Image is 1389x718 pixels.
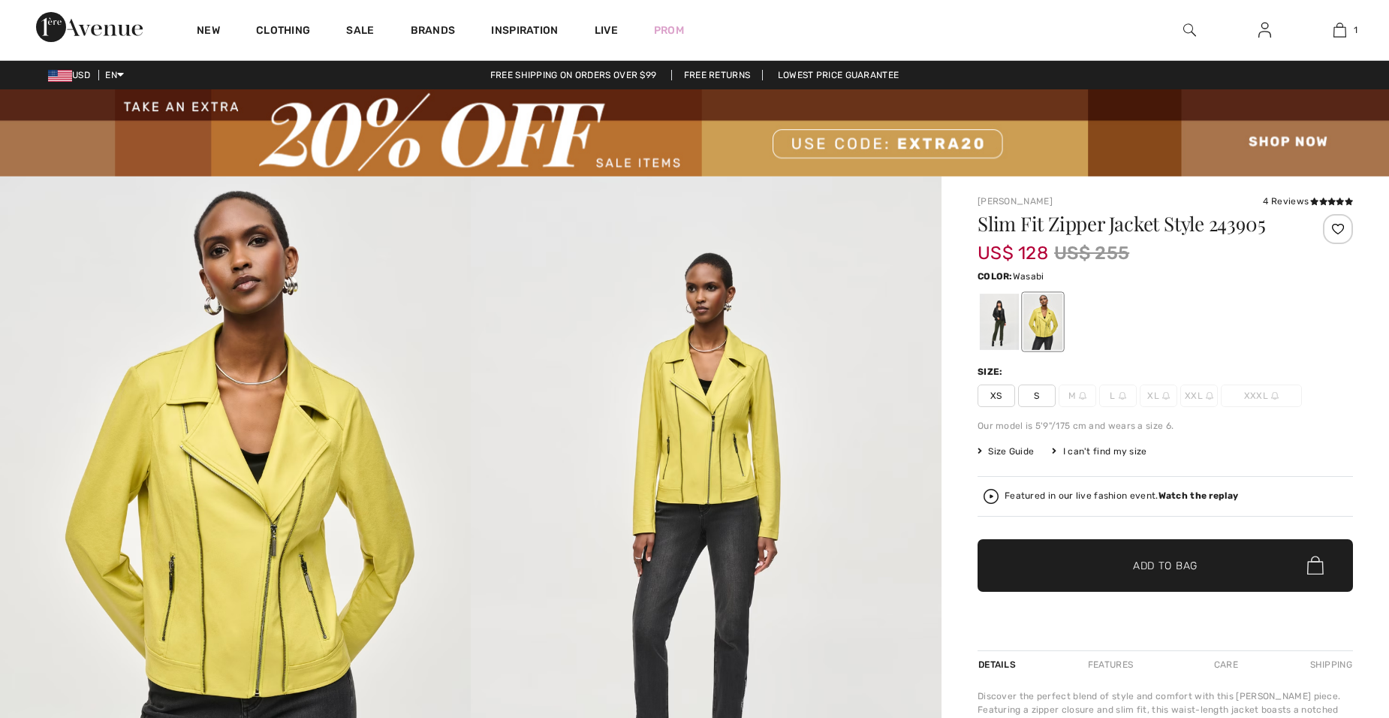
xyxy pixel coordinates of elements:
div: 4 Reviews [1263,195,1353,208]
a: Free shipping on orders over $99 [478,70,669,80]
div: Shipping [1306,651,1353,678]
a: Sale [346,24,374,40]
div: Black [980,294,1019,350]
img: My Bag [1333,21,1346,39]
span: L [1099,385,1137,407]
span: 1 [1354,23,1357,37]
span: US$ 128 [978,228,1048,264]
a: Live [595,23,618,38]
a: Lowest Price Guarantee [766,70,911,80]
span: EN [105,70,124,80]
span: Inspiration [491,24,558,40]
a: Prom [654,23,684,38]
img: ring-m.svg [1119,392,1126,400]
img: 1ère Avenue [36,12,143,42]
div: I can't find my size [1052,445,1146,458]
img: My Info [1258,21,1271,39]
img: ring-m.svg [1079,392,1086,400]
button: Add to Bag [978,539,1353,592]
img: ring-m.svg [1206,392,1213,400]
div: Details [978,651,1020,678]
a: Clothing [256,24,310,40]
a: 1 [1303,21,1376,39]
span: Color: [978,271,1013,282]
a: Brands [411,24,456,40]
img: Bag.svg [1307,556,1324,575]
span: Size Guide [978,445,1034,458]
div: Care [1201,651,1251,678]
span: XS [978,385,1015,407]
a: [PERSON_NAME] [978,196,1053,207]
img: Watch the replay [984,489,999,504]
div: Wasabi [1023,294,1062,350]
span: XXXL [1221,385,1302,407]
a: Sign In [1246,21,1283,40]
span: Wasabi [1013,271,1044,282]
span: XXL [1180,385,1218,407]
img: ring-m.svg [1162,392,1170,400]
img: search the website [1183,21,1196,39]
img: ring-m.svg [1271,392,1279,400]
span: US$ 255 [1054,240,1129,267]
span: S [1018,385,1056,407]
a: New [197,24,220,40]
div: Featured in our live fashion event. [1005,491,1238,501]
img: US Dollar [48,70,72,82]
span: XL [1140,385,1177,407]
strong: Watch the replay [1159,490,1239,501]
a: Free Returns [671,70,764,80]
div: Features [1075,651,1146,678]
div: Our model is 5'9"/175 cm and wears a size 6. [978,419,1353,433]
div: Size: [978,365,1006,379]
span: USD [48,70,96,80]
h1: Slim Fit Zipper Jacket Style 243905 [978,214,1291,234]
span: Add to Bag [1133,557,1198,573]
span: M [1059,385,1096,407]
